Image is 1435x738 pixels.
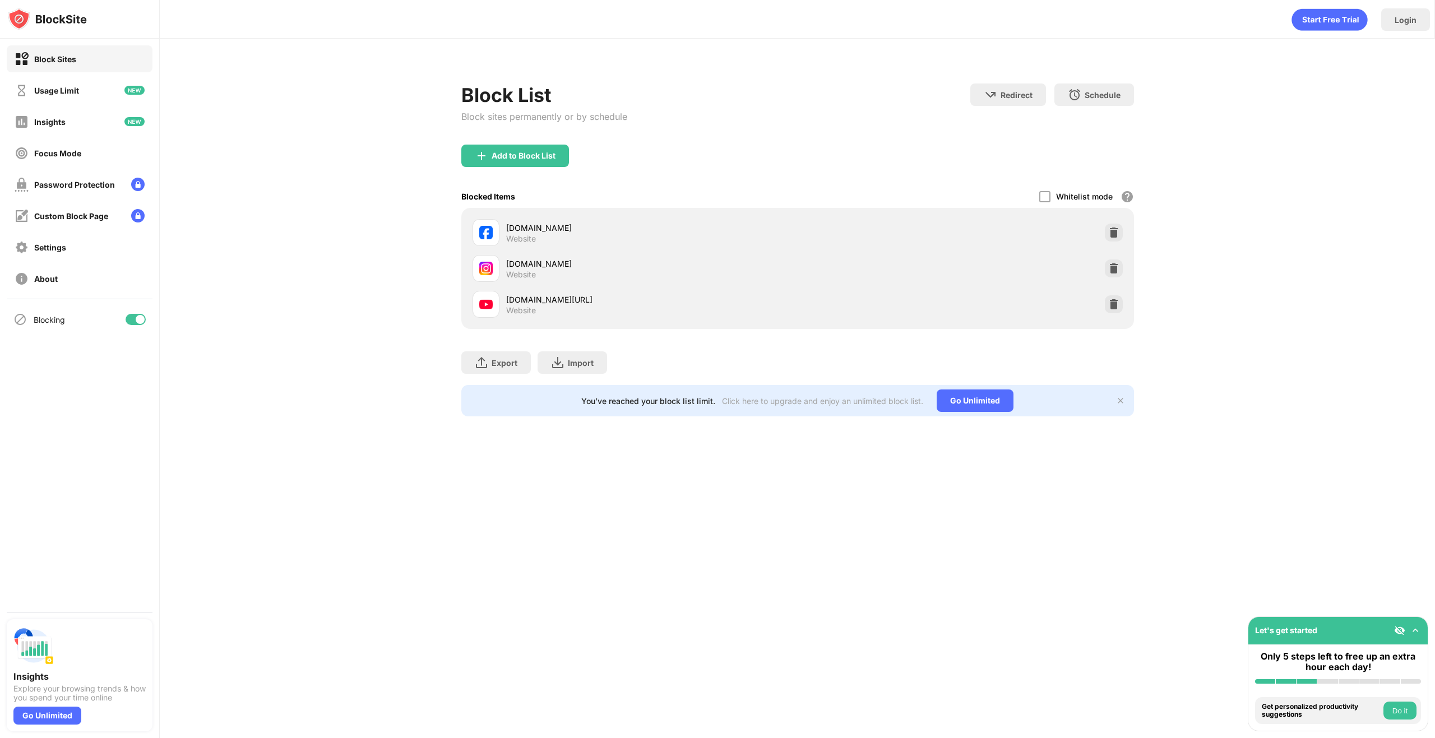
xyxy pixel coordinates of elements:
div: Click here to upgrade and enjoy an unlimited block list. [722,396,923,406]
div: Block Sites [34,54,76,64]
img: block-on.svg [15,52,29,66]
img: favicons [479,298,493,311]
img: logo-blocksite.svg [8,8,87,30]
div: Import [568,358,594,368]
div: Insights [13,671,146,682]
img: about-off.svg [15,272,29,286]
div: Block sites permanently or by schedule [461,111,627,122]
img: lock-menu.svg [131,178,145,191]
img: focus-off.svg [15,146,29,160]
img: new-icon.svg [124,117,145,126]
div: Export [492,358,517,368]
div: Go Unlimited [937,389,1013,412]
div: Block List [461,83,627,106]
img: new-icon.svg [124,86,145,95]
div: Website [506,234,536,244]
img: x-button.svg [1116,396,1125,405]
div: Password Protection [34,180,115,189]
img: insights-off.svg [15,115,29,129]
img: omni-setup-toggle.svg [1410,625,1421,636]
div: Focus Mode [34,148,81,158]
div: Get personalized productivity suggestions [1262,703,1381,719]
div: [DOMAIN_NAME] [506,222,798,234]
img: customize-block-page-off.svg [15,209,29,223]
div: You’ve reached your block list limit. [581,396,715,406]
img: eye-not-visible.svg [1394,625,1405,636]
img: settings-off.svg [15,240,29,254]
img: password-protection-off.svg [15,178,29,192]
div: About [34,274,58,284]
div: animation [1291,8,1368,31]
div: Let's get started [1255,625,1317,635]
div: Login [1395,15,1417,25]
div: Whitelist mode [1056,192,1113,201]
div: Explore your browsing trends & how you spend your time online [13,684,146,702]
div: Website [506,270,536,280]
img: lock-menu.svg [131,209,145,222]
div: Blocking [34,315,65,324]
img: blocking-icon.svg [13,313,27,326]
div: Settings [34,243,66,252]
div: Blocked Items [461,192,515,201]
div: Schedule [1085,90,1121,100]
div: [DOMAIN_NAME][URL] [506,294,798,305]
div: Website [506,305,536,315]
img: favicons [479,226,493,239]
div: [DOMAIN_NAME] [506,258,798,270]
div: Custom Block Page [34,211,108,221]
img: favicons [479,262,493,275]
div: Only 5 steps left to free up an extra hour each day! [1255,651,1421,672]
div: Insights [34,117,66,127]
div: Go Unlimited [13,707,81,725]
div: Redirect [1001,90,1033,100]
div: Add to Block List [492,151,556,160]
div: Usage Limit [34,86,79,95]
img: time-usage-off.svg [15,83,29,98]
button: Do it [1383,702,1417,720]
img: push-insights.svg [13,626,54,666]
